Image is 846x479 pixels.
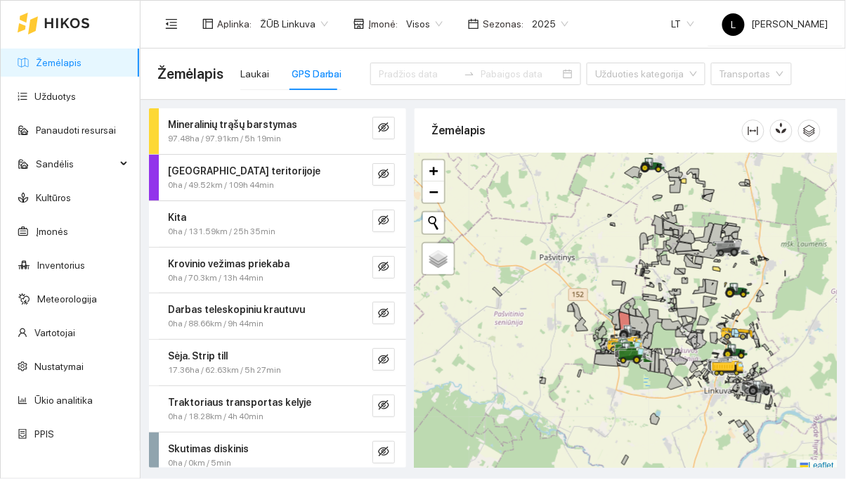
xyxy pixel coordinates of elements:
[168,225,275,238] span: 0ha / 131.59km / 25h 35min
[168,304,305,315] strong: Darbas teleskopiniu krautuvu
[34,395,93,406] a: Ūkio analitika
[168,317,263,331] span: 0ha / 88.66km / 9h 44min
[149,293,406,339] div: Darbas teleskopiniu krautuvu0ha / 88.66km / 9h 44mineye-invisible
[149,201,406,247] div: Kita0ha / 131.59km / 25h 35mineye-invisible
[168,443,249,454] strong: Skutimas diskinis
[36,57,82,68] a: Žemėlapis
[672,13,694,34] span: LT
[372,163,395,186] button: eye-invisible
[168,272,263,285] span: 0ha / 70.3km / 13h 44min
[378,215,389,228] span: eye-invisible
[731,13,736,36] span: L
[36,226,68,237] a: Įmonės
[168,258,289,269] strong: Krovinio vežimas priekaba
[217,16,252,32] span: Aplinka :
[240,66,269,82] div: Laukai
[378,307,389,321] span: eye-invisible
[423,212,444,234] button: Initiate a new search
[379,66,458,82] input: Pradžios data
[423,181,444,203] a: Zoom out
[372,256,395,279] button: eye-invisible
[157,10,186,38] button: menu-fold
[429,183,438,200] span: −
[168,364,281,377] span: 17.36ha / 62.63km / 5h 27min
[481,66,560,82] input: Pabaigos data
[722,18,828,30] span: [PERSON_NAME]
[36,150,116,178] span: Sandėlis
[483,16,523,32] span: Sezonas :
[431,110,742,151] div: Žemėlapis
[149,386,406,432] div: Traktoriaus transportas kelyje0ha / 18.28km / 4h 40mineye-invisible
[378,354,389,367] span: eye-invisible
[149,340,406,385] div: Sėja. Strip till17.36ha / 62.63km / 5h 27mineye-invisible
[378,168,389,181] span: eye-invisible
[464,68,475,79] span: to
[168,397,311,408] strong: Traktoriaus transportas kelyje
[37,260,85,271] a: Inventorius
[468,18,479,30] span: calendar
[168,410,263,423] span: 0ha / 18.28km / 4h 40min
[800,461,834,471] a: Leaflet
[292,66,341,82] div: GPS Darbai
[464,68,475,79] span: swap-right
[168,212,186,223] strong: Kita
[368,16,398,32] span: Įmonė :
[372,348,395,371] button: eye-invisible
[423,243,454,274] a: Layers
[168,179,274,192] span: 0ha / 49.52km / 109h 44min
[168,165,320,177] strong: [GEOGRAPHIC_DATA] teritorijoje
[165,18,178,30] span: menu-fold
[429,162,438,179] span: +
[378,261,389,274] span: eye-invisible
[168,350,228,362] strong: Sėja. Strip till
[149,108,406,154] div: Mineralinių trąšų barstymas97.48ha / 97.91km / 5h 19mineye-invisible
[34,91,76,102] a: Užduotys
[353,18,365,30] span: shop
[168,132,281,146] span: 97.48ha / 97.91km / 5h 19min
[149,155,406,200] div: [GEOGRAPHIC_DATA] teritorijoje0ha / 49.52km / 109h 44mineye-invisible
[372,210,395,232] button: eye-invisible
[378,122,389,135] span: eye-invisible
[378,400,389,413] span: eye-invisible
[372,302,395,324] button: eye-invisible
[743,125,764,136] span: column-width
[157,63,223,85] span: Žemėlapis
[168,456,231,470] span: 0ha / 0km / 5min
[378,446,389,459] span: eye-invisible
[532,13,568,34] span: 2025
[406,13,443,34] span: Visos
[149,248,406,293] div: Krovinio vežimas priekaba0ha / 70.3km / 13h 44mineye-invisible
[149,433,406,478] div: Skutimas diskinis0ha / 0km / 5mineye-invisible
[34,361,84,372] a: Nustatymai
[37,293,97,305] a: Meteorologija
[36,192,71,203] a: Kultūros
[423,160,444,181] a: Zoom in
[202,18,214,30] span: layout
[36,124,116,136] a: Panaudoti resursai
[34,428,54,440] a: PPIS
[372,117,395,139] button: eye-invisible
[372,395,395,417] button: eye-invisible
[372,441,395,464] button: eye-invisible
[260,13,328,34] span: ŽŪB Linkuva
[34,327,75,338] a: Vartotojai
[168,119,297,130] strong: Mineralinių trąšų barstymas
[742,120,764,142] button: column-width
